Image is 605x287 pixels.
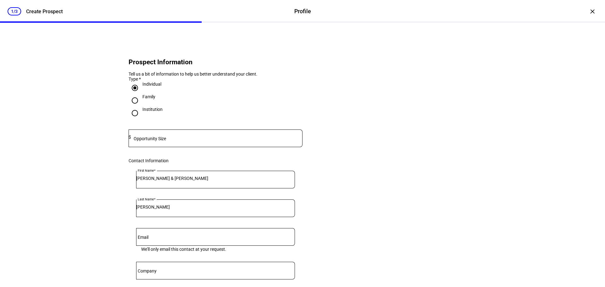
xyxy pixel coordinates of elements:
[142,94,155,99] div: Family
[129,77,302,82] div: Type *
[129,58,302,66] h2: Prospect Information
[26,9,63,14] div: Create Prospect
[129,72,302,77] div: Tell us a bit of information to help us better understand your client.
[138,197,154,201] mat-label: Last Name
[142,107,163,112] div: Institution
[138,268,157,273] mat-label: Company
[8,7,21,15] div: 1/3
[138,235,148,240] mat-label: Email
[129,158,302,163] div: Contact Information
[141,246,226,252] mat-hint: We’ll only email this contact at your request.
[129,135,131,140] span: $
[142,82,161,87] div: Individual
[294,7,311,15] div: Profile
[134,136,166,141] mat-label: Opportunity Size
[587,6,597,16] div: ×
[138,169,154,172] mat-label: First Name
